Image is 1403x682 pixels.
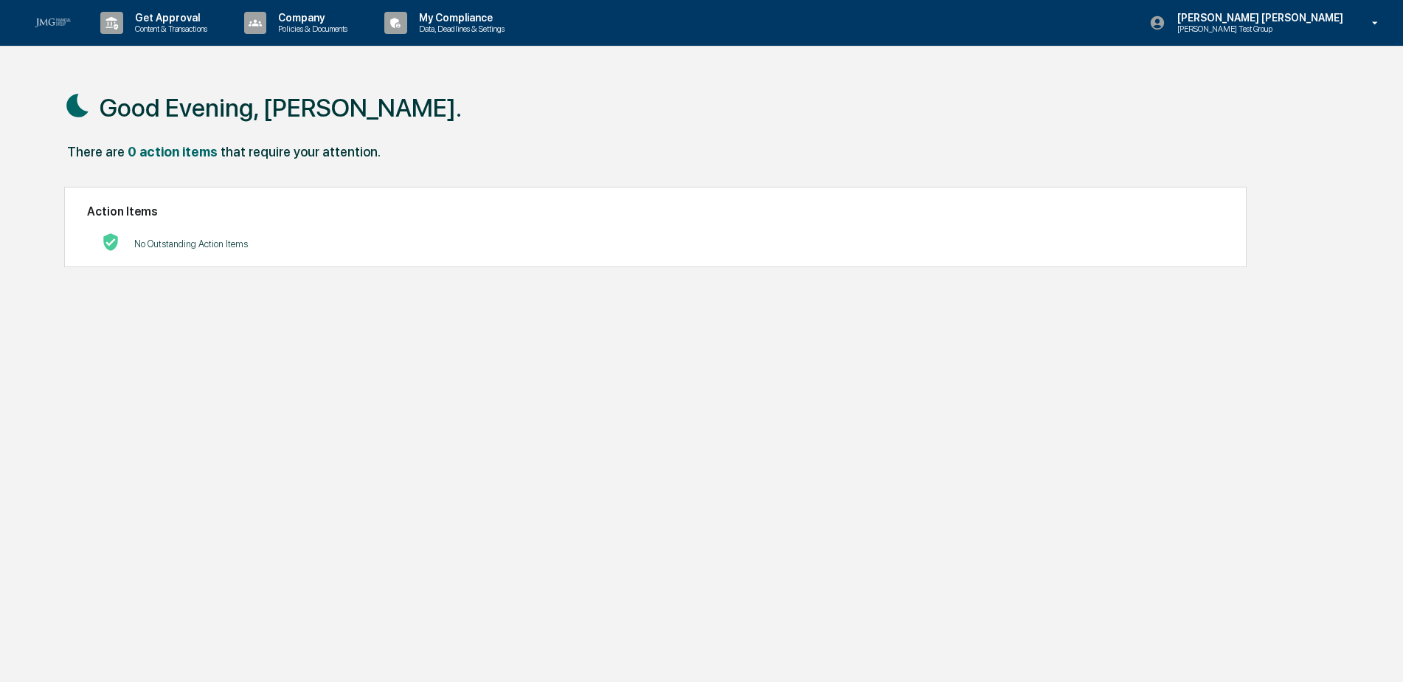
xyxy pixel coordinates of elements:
[407,12,512,24] p: My Compliance
[1165,12,1351,24] p: [PERSON_NAME] [PERSON_NAME]
[87,204,1224,218] h2: Action Items
[67,144,125,159] div: There are
[100,93,462,123] h1: Good Evening, [PERSON_NAME].
[1165,24,1310,34] p: [PERSON_NAME] Test Group
[123,12,215,24] p: Get Approval
[221,144,381,159] div: that require your attention.
[128,144,218,159] div: 0 action items
[266,12,355,24] p: Company
[102,233,119,251] img: No Actions logo
[35,18,71,27] img: logo
[407,24,512,34] p: Data, Deadlines & Settings
[266,24,355,34] p: Policies & Documents
[134,238,248,249] p: No Outstanding Action Items
[123,24,215,34] p: Content & Transactions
